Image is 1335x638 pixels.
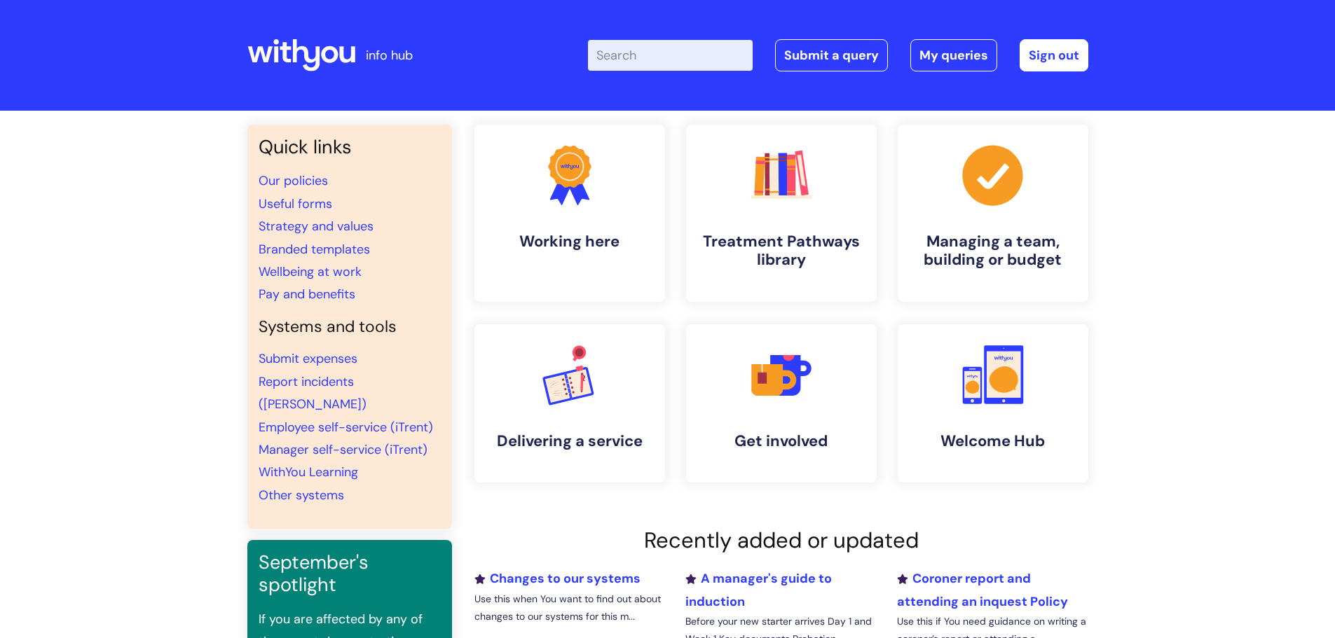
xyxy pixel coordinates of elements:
[259,263,362,280] a: Wellbeing at work
[775,39,888,71] a: Submit a query
[898,125,1088,302] a: Managing a team, building or budget
[259,551,441,597] h3: September's spotlight
[259,441,427,458] a: Manager self-service (iTrent)
[898,324,1088,483] a: Welcome Hub
[686,125,877,302] a: Treatment Pathways library
[259,373,367,412] a: Report incidents ([PERSON_NAME])
[366,44,413,67] p: info hub
[259,419,433,436] a: Employee self-service (iTrent)
[1020,39,1088,71] a: Sign out
[697,233,865,270] h4: Treatment Pathways library
[909,432,1077,450] h4: Welcome Hub
[474,324,665,483] a: Delivering a service
[897,570,1068,609] a: Coroner report and attending an inquest Policy
[259,172,328,189] a: Our policies
[259,350,357,367] a: Submit expenses
[588,39,1088,71] div: | -
[474,527,1088,553] h2: Recently added or updated
[259,195,332,212] a: Useful forms
[259,136,441,158] h3: Quick links
[685,570,832,609] a: A manager's guide to induction
[474,125,665,302] a: Working here
[259,487,344,504] a: Other systems
[909,233,1077,270] h4: Managing a team, building or budget
[486,432,654,450] h4: Delivering a service
[486,233,654,251] h4: Working here
[259,317,441,337] h4: Systems and tools
[259,241,370,258] a: Branded templates
[474,590,665,625] p: Use this when You want to find out about changes to our systems for this m...
[697,432,865,450] h4: Get involved
[474,570,641,587] a: Changes to our systems
[686,324,877,483] a: Get involved
[588,40,753,71] input: Search
[910,39,997,71] a: My queries
[259,218,374,235] a: Strategy and values
[259,286,355,303] a: Pay and benefits
[259,464,358,480] a: WithYou Learning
